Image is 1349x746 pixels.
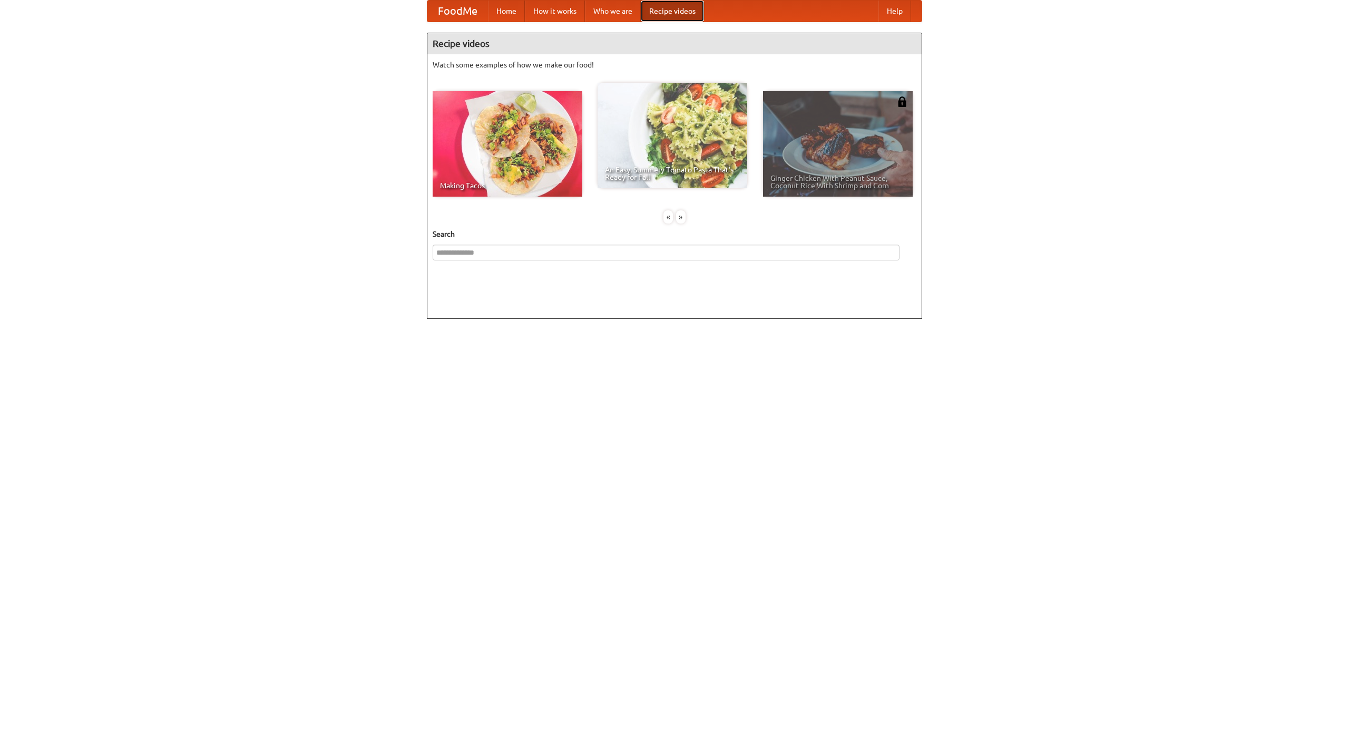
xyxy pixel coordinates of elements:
a: Home [488,1,525,22]
a: Making Tacos [433,91,582,197]
div: « [663,210,673,224]
a: How it works [525,1,585,22]
a: An Easy, Summery Tomato Pasta That's Ready for Fall [598,83,747,188]
p: Watch some examples of how we make our food! [433,60,916,70]
span: An Easy, Summery Tomato Pasta That's Ready for Fall [605,166,740,181]
a: Help [878,1,911,22]
a: Who we are [585,1,641,22]
img: 483408.png [897,96,907,107]
h5: Search [433,229,916,239]
a: FoodMe [427,1,488,22]
a: Recipe videos [641,1,704,22]
div: » [676,210,686,224]
span: Making Tacos [440,182,575,189]
h4: Recipe videos [427,33,922,54]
